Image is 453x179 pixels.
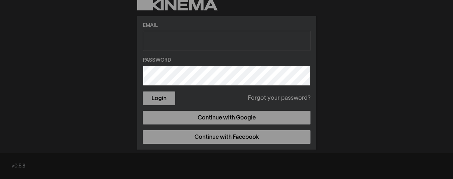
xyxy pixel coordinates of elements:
[143,111,310,124] a: Continue with Google
[143,57,310,64] label: Password
[248,94,310,103] a: Forgot your password?
[11,162,442,170] div: v0.5.8
[143,22,310,29] label: Email
[143,130,310,144] a: Continue with Facebook
[143,91,175,105] button: Login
